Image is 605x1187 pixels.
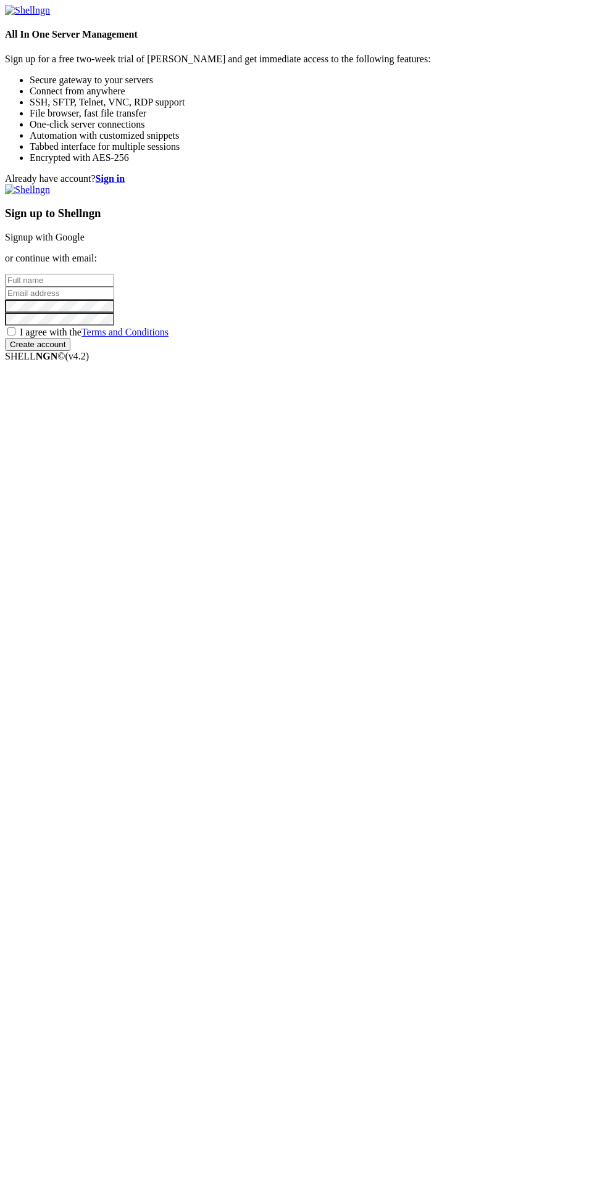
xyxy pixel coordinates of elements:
img: Shellngn [5,5,50,16]
a: Sign in [96,173,125,184]
a: Terms and Conditions [81,327,169,337]
span: 4.2.0 [65,351,90,361]
h3: Sign up to Shellngn [5,207,600,220]
span: SHELL © [5,351,89,361]
li: SSH, SFTP, Telnet, VNC, RDP support [30,97,600,108]
li: Tabbed interface for multiple sessions [30,141,600,152]
li: One-click server connections [30,119,600,130]
input: Email address [5,287,114,300]
li: Encrypted with AES-256 [30,152,600,163]
li: Automation with customized snippets [30,130,600,141]
div: Already have account? [5,173,600,184]
li: Secure gateway to your servers [30,75,600,86]
b: NGN [36,351,58,361]
li: File browser, fast file transfer [30,108,600,119]
h4: All In One Server Management [5,29,600,40]
input: Full name [5,274,114,287]
input: I agree with theTerms and Conditions [7,327,15,335]
input: Create account [5,338,70,351]
li: Connect from anywhere [30,86,600,97]
img: Shellngn [5,184,50,195]
p: Sign up for a free two-week trial of [PERSON_NAME] and get immediate access to the following feat... [5,54,600,65]
span: I agree with the [20,327,169,337]
p: or continue with email: [5,253,600,264]
a: Signup with Google [5,232,85,242]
